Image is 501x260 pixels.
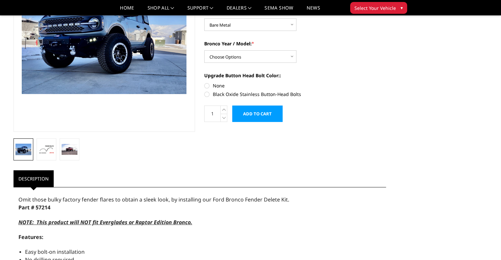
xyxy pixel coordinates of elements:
img: Bronco Fender Delete Kit [62,144,77,154]
img: Bronco Fender Delete Kit [39,145,54,154]
button: Select Your Vehicle [350,2,407,14]
a: Support [187,6,213,15]
a: News [306,6,320,15]
span: Features: [18,233,43,241]
input: Add to Cart [232,106,283,122]
span: Select Your Vehicle [354,5,396,12]
span: NOTE: This product will NOT fit Everglades or Raptor Edition Bronco. [18,219,192,226]
a: SEMA Show [264,6,293,15]
img: Bronco Fender Delete Kit [15,144,31,155]
span: ▾ [401,4,403,11]
a: Home [120,6,134,15]
iframe: Chat Widget [468,228,501,260]
label: None [204,82,386,89]
a: Dealers [227,6,252,15]
label: Upgrade Button Head Bolt Color:: [204,72,386,79]
label: Black Oxide Stainless Button-Head Bolts [204,91,386,98]
span: Omit those bulky factory fender flares to obtain a sleek look, by installing our Ford Bronco Fend... [18,196,289,203]
label: Bronco Year / Model: [204,40,386,47]
a: shop all [148,6,174,15]
span: Easy bolt-on installation [25,248,85,255]
span: Part # 57214 [18,204,50,211]
a: Description [14,170,54,187]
